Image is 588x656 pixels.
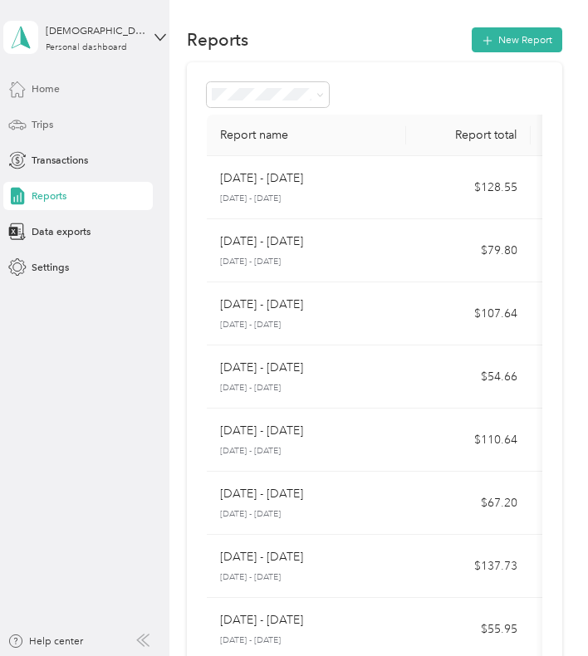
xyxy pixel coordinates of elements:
span: Settings [32,260,69,275]
td: $137.73 [406,535,531,598]
span: Data exports [32,224,91,239]
p: [DATE] - [DATE] [220,445,393,458]
td: $110.64 [406,409,531,472]
span: Trips [32,117,53,132]
th: Report name [207,115,406,156]
td: $67.20 [406,472,531,535]
p: [DATE] - [DATE] [220,571,393,584]
p: [DATE] - [DATE] [220,169,303,188]
p: [DATE] - [DATE] [220,508,393,521]
p: [DATE] - [DATE] [220,193,393,205]
iframe: Everlance-gr Chat Button Frame [495,563,588,656]
p: [DATE] - [DATE] [220,611,303,629]
p: [DATE] - [DATE] [220,634,393,647]
button: New Report [472,27,562,52]
p: [DATE] - [DATE] [220,382,393,394]
td: $79.80 [406,219,531,282]
p: [DATE] - [DATE] [220,548,303,566]
div: [DEMOGRAPHIC_DATA][PERSON_NAME] [46,23,149,38]
p: [DATE] - [DATE] [220,296,303,314]
span: Home [32,81,60,96]
span: Transactions [32,153,88,168]
th: Report total [406,115,531,156]
p: [DATE] - [DATE] [220,485,303,503]
p: [DATE] - [DATE] [220,319,393,331]
td: $54.66 [406,345,531,409]
td: $128.55 [406,156,531,219]
h1: Reports [187,32,248,47]
div: Personal dashboard [46,43,127,52]
p: [DATE] - [DATE] [220,359,303,377]
button: Help center [7,634,83,649]
p: [DATE] - [DATE] [220,256,393,268]
td: $107.64 [406,282,531,345]
p: [DATE] - [DATE] [220,233,303,251]
p: [DATE] - [DATE] [220,422,303,440]
span: Reports [32,188,66,203]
